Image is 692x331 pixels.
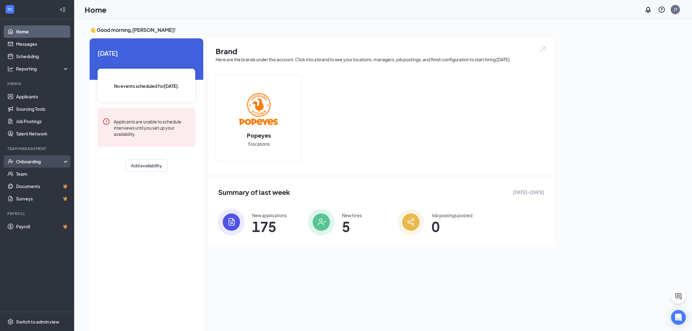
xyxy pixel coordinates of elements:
h1: Brand [216,46,547,56]
div: New hires [342,212,362,218]
a: Sourcing Tools [16,103,69,115]
a: Talent Network [16,127,69,140]
div: Here are the brands under this account. Click into a brand to see your locations, managers, job p... [216,56,547,62]
img: icon [218,209,245,235]
div: Hiring [7,81,68,86]
img: icon [308,209,335,235]
button: Add availability [126,159,167,172]
span: Summary of last week [218,187,290,198]
div: Payroll [7,211,68,216]
svg: Collapse [60,6,66,13]
span: 5 [342,221,362,232]
svg: Analysis [7,66,14,72]
svg: UserCheck [7,158,14,165]
div: Open Intercom Messenger [671,310,686,325]
span: 0 [432,221,472,232]
img: Popeyes [239,89,279,129]
a: PayrollCrown [16,220,69,233]
img: open.6027fd2a22e1237b5b06.svg [539,46,547,53]
a: Team [16,168,69,180]
div: Switch to admin view [16,319,59,325]
svg: QuestionInfo [658,6,665,13]
svg: Error [103,118,110,125]
a: Scheduling [16,50,69,62]
a: Messages [16,38,69,50]
div: Reporting [16,66,69,72]
a: Home [16,25,69,38]
h1: Home [85,4,107,15]
svg: Notifications [644,6,652,13]
img: icon [398,209,424,235]
a: Applicants [16,90,69,103]
a: Job Postings [16,115,69,127]
svg: WorkstreamLogo [7,6,13,12]
a: SurveysCrown [16,192,69,205]
span: [DATE] [98,48,195,58]
a: DocumentsCrown [16,180,69,192]
div: Team Management [7,146,68,151]
svg: Settings [7,319,14,325]
svg: ChatActive [675,293,682,300]
h2: Popeyes [241,131,277,139]
span: No events scheduled for [DATE] . [114,83,179,89]
button: ChatActive [671,289,686,304]
div: Job postings posted [432,212,472,218]
span: [DATE] - [DATE] [513,189,544,196]
h3: 👋 Good morning, [PERSON_NAME] ! [90,27,554,33]
div: Applicants are unable to schedule interviews until you set up your availability. [114,118,190,137]
div: JT [674,7,677,12]
span: 5 locations [248,140,270,147]
div: New applications [252,212,287,218]
div: Onboarding [16,158,64,165]
span: 175 [252,221,287,232]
